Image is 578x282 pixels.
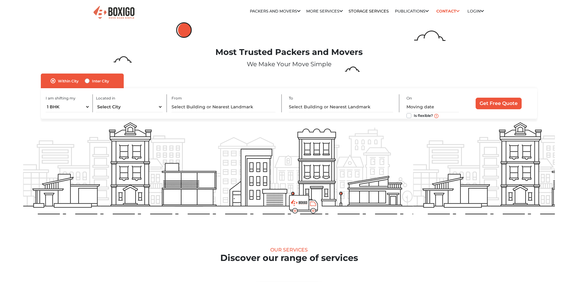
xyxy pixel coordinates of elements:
[58,77,79,85] label: Within City
[23,253,555,263] h2: Discover our range of services
[406,102,459,112] input: Moving date
[467,9,484,13] a: Login
[172,96,182,101] label: From
[395,9,429,13] a: Publications
[349,9,389,13] a: Storage Services
[92,77,109,85] label: Inter City
[476,98,522,109] input: Get Free Quote
[23,60,555,69] p: We Make Your Move Simple
[289,96,293,101] label: To
[93,5,135,20] img: Boxigo
[96,96,115,101] label: Located in
[23,247,555,253] div: Our Services
[250,9,300,13] a: Packers and Movers
[172,102,275,112] input: Select Building or Nearest Landmark
[306,9,343,13] a: More services
[23,47,555,57] h1: Most Trusted Packers and Movers
[434,6,462,16] a: Contact
[289,102,393,112] input: Select Building or Nearest Landmark
[434,114,438,118] img: move_date_info
[46,96,76,101] label: I am shifting my
[414,112,433,118] label: Is flexible?
[406,96,412,101] label: On
[289,195,318,214] img: boxigo_prackers_and_movers_truck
